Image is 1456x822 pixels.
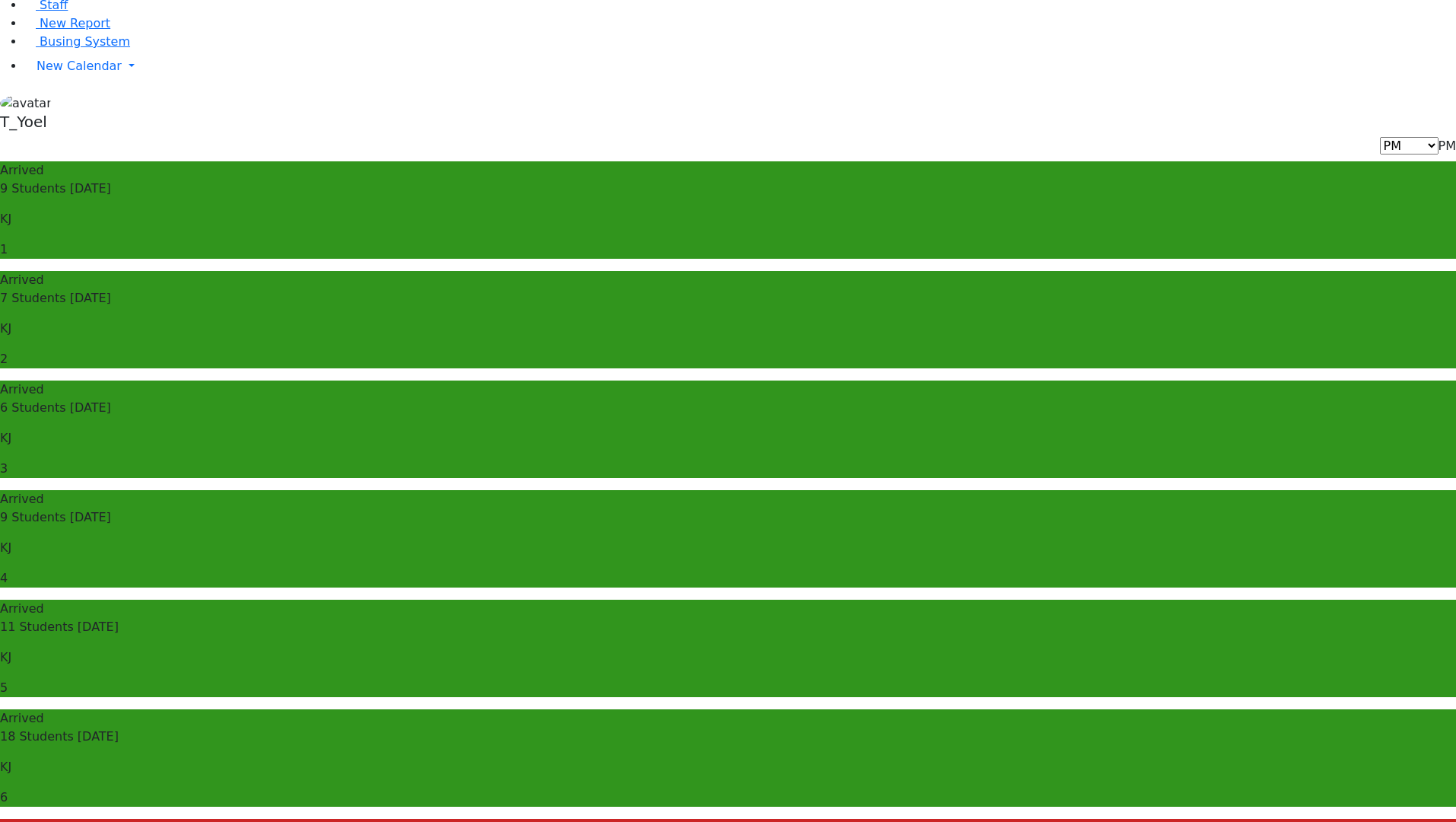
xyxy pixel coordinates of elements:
[24,16,110,30] a: New Report
[24,34,130,49] a: Busing System
[40,34,130,49] span: Busing System
[37,59,122,73] span: New Calendar
[1439,139,1456,153] span: PM
[24,51,1456,81] a: New Calendar
[40,16,110,30] span: New Report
